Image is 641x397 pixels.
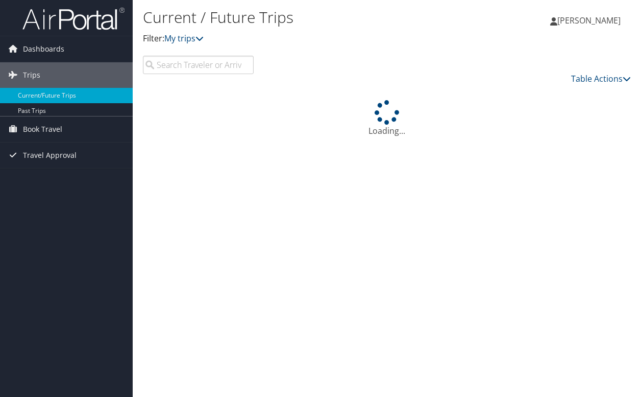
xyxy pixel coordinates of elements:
img: airportal-logo.png [22,7,125,31]
h1: Current / Future Trips [143,7,468,28]
a: [PERSON_NAME] [550,5,631,36]
span: Dashboards [23,36,64,62]
a: Table Actions [571,73,631,84]
span: [PERSON_NAME] [557,15,621,26]
span: Travel Approval [23,143,77,168]
div: Loading... [143,100,631,137]
p: Filter: [143,32,468,45]
a: My trips [164,33,204,44]
span: Book Travel [23,116,62,142]
span: Trips [23,62,40,88]
input: Search Traveler or Arrival City [143,56,254,74]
